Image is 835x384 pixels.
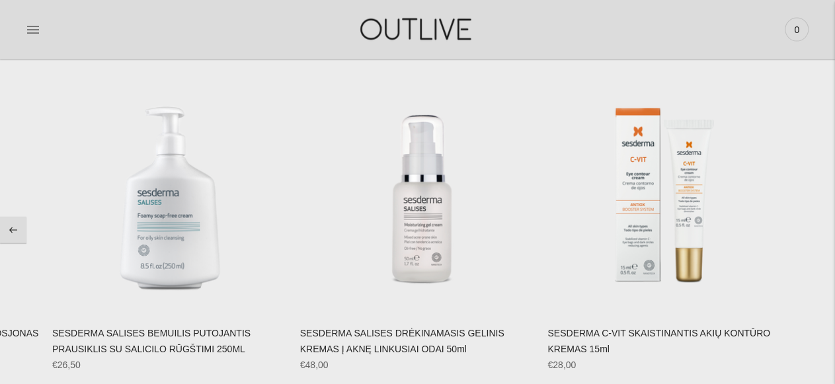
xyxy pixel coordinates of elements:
[785,15,809,44] a: 0
[547,328,770,354] a: SESDERMA C-VIT SKAISTINANTIS AKIŲ KONTŪRO KREMAS 15ml
[300,360,329,370] span: €48,00
[52,328,251,354] a: SESDERMA SALISES BEMUILIS PUTOJANTIS PRAUSIKLIS SU SALICILO RŪGŠTIMI 250ML
[787,20,806,39] span: 0
[52,360,81,370] span: €26,50
[300,328,504,354] a: SESDERMA SALISES DRĖKINAMASIS GELINIS KREMAS Į AKNĘ LINKUSIAI ODAI 50ml
[547,360,576,370] span: €28,00
[52,78,287,313] a: SESDERMA SALISES BEMUILIS PUTOJANTIS PRAUSIKLIS SU SALICILO RŪGŠTIMI 250ML
[335,7,500,52] img: OUTLIVE
[300,78,535,313] a: SESDERMA SALISES DRĖKINAMASIS GELINIS KREMAS Į AKNĘ LINKUSIAI ODAI 50ml
[547,78,782,313] a: SESDERMA C-VIT SKAISTINANTIS AKIŲ KONTŪRO KREMAS 15ml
